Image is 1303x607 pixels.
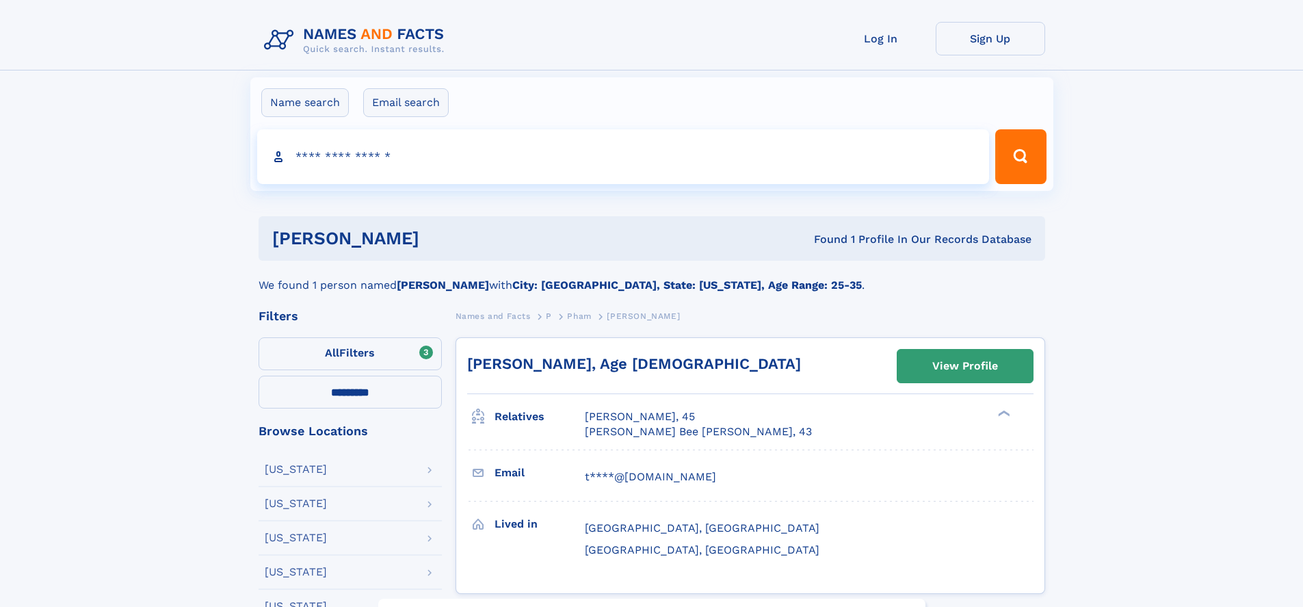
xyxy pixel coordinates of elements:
[397,279,489,292] b: [PERSON_NAME]
[265,498,327,509] div: [US_STATE]
[257,129,990,184] input: search input
[259,310,442,322] div: Filters
[363,88,449,117] label: Email search
[495,461,585,485] h3: Email
[259,22,456,59] img: Logo Names and Facts
[495,513,585,536] h3: Lived in
[932,350,998,382] div: View Profile
[995,409,1011,418] div: ❯
[265,464,327,475] div: [US_STATE]
[567,311,591,321] span: Pham
[512,279,862,292] b: City: [GEOGRAPHIC_DATA], State: [US_STATE], Age Range: 25-35
[607,311,680,321] span: [PERSON_NAME]
[467,355,801,372] a: [PERSON_NAME], Age [DEMOGRAPHIC_DATA]
[495,405,585,428] h3: Relatives
[546,311,552,321] span: P
[259,425,442,437] div: Browse Locations
[897,350,1033,383] a: View Profile
[259,261,1045,294] div: We found 1 person named with .
[272,230,617,247] h1: [PERSON_NAME]
[585,543,819,556] span: [GEOGRAPHIC_DATA], [GEOGRAPHIC_DATA]
[585,424,812,439] a: [PERSON_NAME] Bee [PERSON_NAME], 43
[259,337,442,370] label: Filters
[546,307,552,324] a: P
[567,307,591,324] a: Pham
[265,567,327,578] div: [US_STATE]
[616,232,1031,247] div: Found 1 Profile In Our Records Database
[995,129,1046,184] button: Search Button
[585,521,819,534] span: [GEOGRAPHIC_DATA], [GEOGRAPHIC_DATA]
[261,88,349,117] label: Name search
[456,307,531,324] a: Names and Facts
[936,22,1045,55] a: Sign Up
[585,409,695,424] a: [PERSON_NAME], 45
[826,22,936,55] a: Log In
[265,532,327,543] div: [US_STATE]
[325,346,339,359] span: All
